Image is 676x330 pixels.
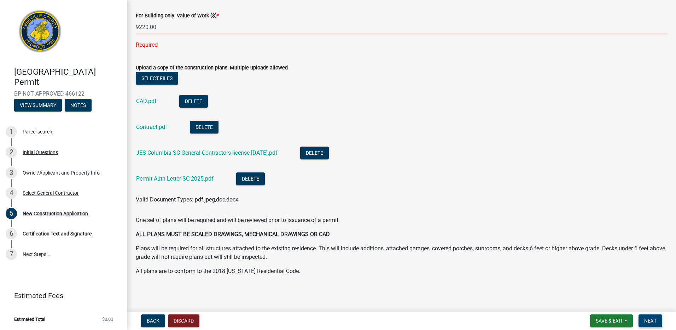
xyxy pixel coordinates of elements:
[168,314,199,327] button: Discard
[136,196,238,203] span: Valid Document Types: pdf,jpeg,doc,docx
[136,41,668,49] div: Required
[14,90,113,97] span: BP-NOT APPROVED-466122
[136,216,668,224] p: One set of plans will be required and will be reviewed prior to issuance of a permit.
[136,231,330,238] strong: ALL PLANS MUST BE SCALED DRAWINGS, MECHANICAL DRAWINGS OR CAD
[644,318,657,324] span: Next
[23,190,79,195] div: Select General Contractor
[6,249,17,260] div: 7
[141,314,165,327] button: Back
[6,147,17,158] div: 2
[23,129,52,134] div: Parcel search
[136,124,167,130] a: Contract.pdf
[136,72,178,85] button: Select files
[236,172,265,185] button: Delete
[147,318,159,324] span: Back
[6,208,17,219] div: 5
[65,103,92,108] wm-modal-confirm: Notes
[14,7,66,59] img: Abbeville County, South Carolina
[136,149,278,156] a: JES Columbia SC General Contractors license [DATE].pdf
[14,317,45,322] span: Estimated Total
[190,121,218,133] button: Delete
[136,13,219,18] label: For Building only: Value of Work ($)
[190,124,218,131] wm-modal-confirm: Delete Document
[136,175,214,182] a: Permit Auth Letter SC 2025.pdf
[590,314,633,327] button: Save & Exit
[136,66,288,70] label: Upload a copy of the construction plans: Multiple uploads allowed
[14,103,62,108] wm-modal-confirm: Summary
[300,147,329,159] button: Delete
[596,318,623,324] span: Save & Exit
[6,228,17,239] div: 6
[23,211,88,216] div: New Construction Application
[639,314,662,327] button: Next
[102,317,113,322] span: $0.00
[236,176,265,183] wm-modal-confirm: Delete Document
[6,167,17,178] div: 3
[14,67,122,87] h4: [GEOGRAPHIC_DATA] Permit
[6,289,116,303] a: Estimated Fees
[136,267,668,275] p: All plans are to conform to the 2018 [US_STATE] Residential Code.
[136,244,668,261] p: Plans will be required for all structures attached to the existing residence. This will include a...
[14,99,62,112] button: View Summary
[136,98,157,104] a: CAD.pdf
[23,150,58,155] div: Initial Questions
[6,187,17,199] div: 4
[179,98,208,105] wm-modal-confirm: Delete Document
[23,231,92,236] div: Certification Text and Signature
[6,126,17,137] div: 1
[179,95,208,108] button: Delete
[23,170,100,175] div: Owner/Applicant and Property Info
[300,150,329,157] wm-modal-confirm: Delete Document
[65,99,92,112] button: Notes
